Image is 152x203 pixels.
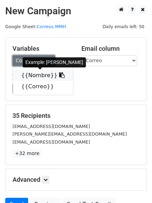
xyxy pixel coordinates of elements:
a: Daily emails left: 50 [100,24,147,29]
small: [EMAIL_ADDRESS][DOMAIN_NAME] [13,139,90,145]
h5: 35 Recipients [13,112,139,120]
iframe: Chat Widget [117,170,152,203]
h5: Variables [13,45,71,52]
span: Daily emails left: 50 [100,23,147,31]
h2: New Campaign [5,5,147,17]
div: Example: [PERSON_NAME] [23,57,86,67]
a: {{Nombre}} [13,70,73,81]
small: [EMAIL_ADDRESS][DOMAIN_NAME] [13,124,90,129]
div: Widget de chat [117,170,152,203]
small: [PERSON_NAME][EMAIL_ADDRESS][DOMAIN_NAME] [13,131,127,137]
a: +32 more [13,149,42,158]
a: Copy/paste... [13,55,55,66]
h5: Advanced [13,176,139,184]
a: Correos MMH [37,24,66,29]
small: Google Sheet: [5,24,66,29]
h5: Email column [81,45,140,52]
a: {{Correo}} [13,81,73,92]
